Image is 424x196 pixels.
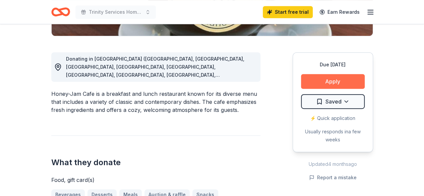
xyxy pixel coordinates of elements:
button: Report a mistake [309,174,357,182]
a: Home [51,4,70,20]
div: Honey-Jam Cafe is a breakfast and lunch restaurant known for its diverse menu that includes a var... [51,90,260,114]
span: Trinity Services Homeless Support Team [89,8,142,16]
a: Start free trial [263,6,313,18]
span: Saved [325,97,342,106]
button: Saved [301,94,365,109]
a: Earn Rewards [315,6,364,18]
div: Updated 4 months ago [293,160,373,168]
span: Donating in [GEOGRAPHIC_DATA] ([GEOGRAPHIC_DATA], [GEOGRAPHIC_DATA], [GEOGRAPHIC_DATA], [GEOGRAPH... [66,56,244,86]
h2: What they donate [51,157,260,168]
div: Food, gift card(s) [51,176,260,184]
div: ⚡️ Quick application [301,114,365,122]
div: Usually responds in a few weeks [301,128,365,144]
button: Trinity Services Homeless Support Team [75,5,156,19]
div: Due [DATE] [301,61,365,69]
button: Apply [301,74,365,89]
